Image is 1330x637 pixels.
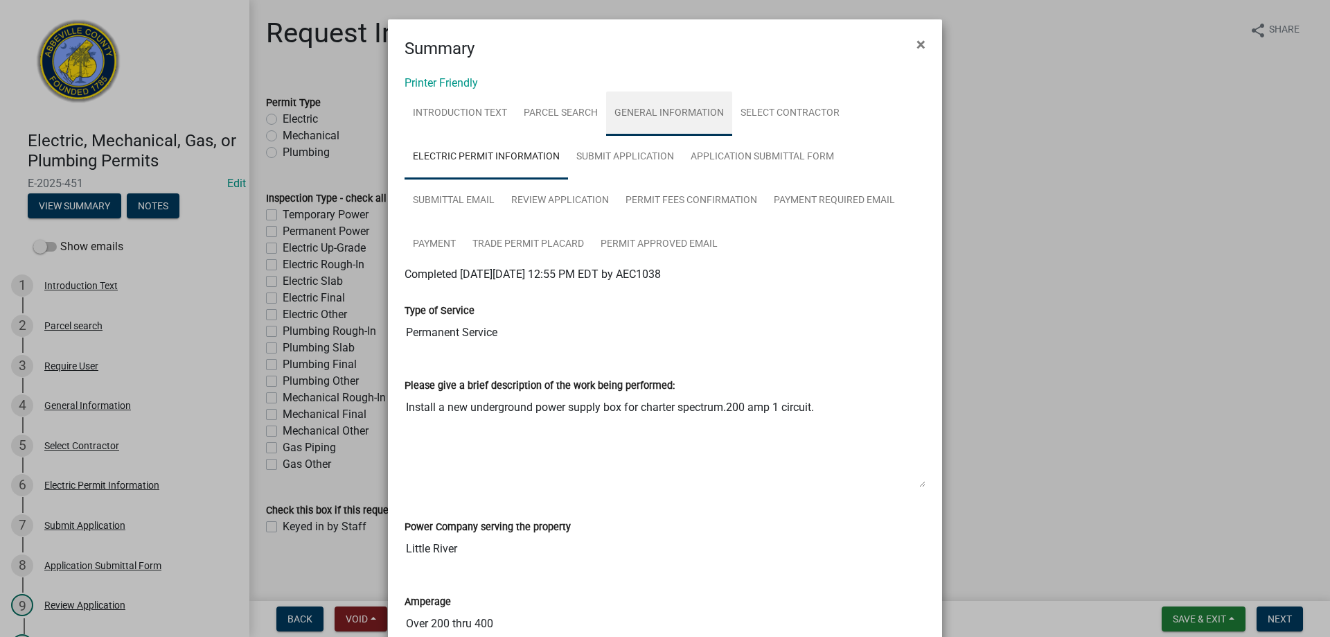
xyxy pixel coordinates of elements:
a: Introduction Text [405,91,515,136]
a: Submit Application [568,135,682,180]
h4: Summary [405,36,475,61]
a: Printer Friendly [405,76,478,89]
a: Application Submittal Form [682,135,842,180]
a: Select Contractor [732,91,848,136]
a: Permit Approved Email [592,222,726,267]
label: Please give a brief description of the work being performed: [405,381,675,391]
span: Completed [DATE][DATE] 12:55 PM EDT by AEC1038 [405,268,661,281]
a: Permit Fees Confirmation [617,179,765,223]
textarea: Install a new underground power supply box for charter spectrum.200 amp 1 circuit. [405,394,925,488]
a: Parcel search [515,91,606,136]
a: Trade Permit Placard [464,222,592,267]
a: Payment Required Email [765,179,903,223]
a: Submittal Email [405,179,503,223]
label: Amperage [405,597,451,607]
label: Power Company serving the property [405,523,571,532]
span: × [916,35,925,54]
label: Type of Service [405,306,475,316]
a: Electric Permit Information [405,135,568,180]
a: Review Application [503,179,617,223]
a: General Information [606,91,732,136]
button: Close [905,25,937,64]
a: Payment [405,222,464,267]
